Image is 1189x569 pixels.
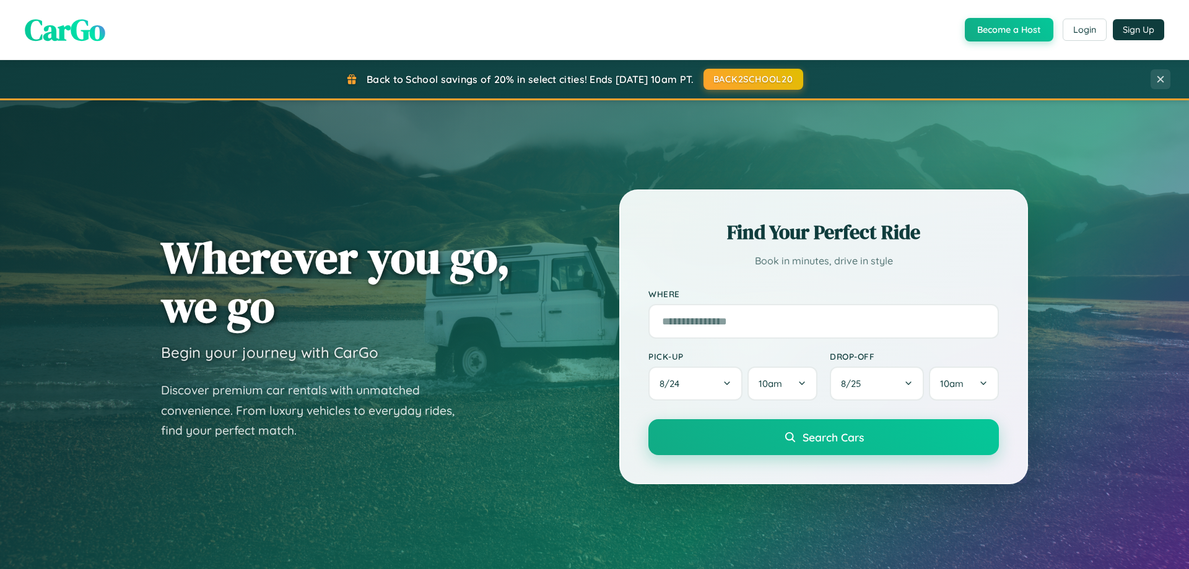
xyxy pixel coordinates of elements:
label: Where [648,289,999,299]
label: Drop-off [830,351,999,362]
h3: Begin your journey with CarGo [161,343,378,362]
span: Search Cars [803,430,864,444]
p: Discover premium car rentals with unmatched convenience. From luxury vehicles to everyday rides, ... [161,380,471,441]
button: 10am [747,367,817,401]
button: 8/24 [648,367,743,401]
button: Search Cars [648,419,999,455]
button: 10am [929,367,999,401]
span: CarGo [25,9,105,50]
span: 10am [940,378,964,389]
span: 10am [759,378,782,389]
h1: Wherever you go, we go [161,233,510,331]
button: Sign Up [1113,19,1164,40]
p: Book in minutes, drive in style [648,252,999,270]
label: Pick-up [648,351,817,362]
span: 8 / 24 [660,378,686,389]
button: Become a Host [965,18,1053,41]
button: 8/25 [830,367,924,401]
span: Back to School savings of 20% in select cities! Ends [DATE] 10am PT. [367,73,694,85]
span: 8 / 25 [841,378,867,389]
button: BACK2SCHOOL20 [703,69,803,90]
button: Login [1063,19,1107,41]
h2: Find Your Perfect Ride [648,219,999,246]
